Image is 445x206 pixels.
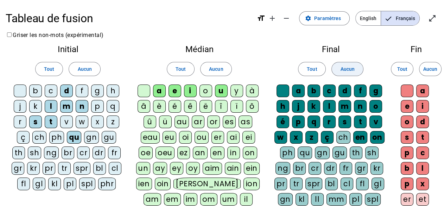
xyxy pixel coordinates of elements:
div: qu [67,131,81,144]
div: eau [141,131,160,144]
button: Aucun [331,62,363,76]
div: w [76,116,88,128]
div: th [350,146,362,159]
div: h [276,100,289,113]
div: cl [341,177,353,190]
div: on [370,131,384,144]
div: au [174,116,189,128]
div: e [401,100,413,113]
div: fl [356,177,369,190]
div: gn [315,146,330,159]
span: Aucun [340,65,354,73]
div: kl [295,193,308,206]
div: v [60,116,73,128]
div: fr [108,146,121,159]
div: phr [98,177,116,190]
div: gu [332,146,347,159]
div: ü [159,116,172,128]
div: f [354,85,367,97]
div: ein [244,162,260,175]
div: g [369,85,382,97]
div: ai [227,131,240,144]
div: l [323,100,336,113]
div: l [45,100,57,113]
div: um [220,193,237,206]
div: aim [203,162,222,175]
div: c [45,85,57,97]
div: pr [274,177,287,190]
div: [PERSON_NAME] [173,177,241,190]
div: en [353,131,367,144]
div: ç [321,131,333,144]
div: ch [336,131,350,144]
div: ph [280,146,295,159]
div: o [369,100,382,113]
div: as [239,116,252,128]
div: ey [170,162,183,175]
div: ien [136,177,152,190]
span: Français [381,11,419,25]
h1: Tableau de fusion [6,7,251,30]
div: im [184,193,197,206]
div: b [401,162,413,175]
div: th [12,146,25,159]
span: Paramètres [314,14,341,23]
button: Augmenter la taille de la police [265,11,279,25]
button: Tout [391,62,413,76]
div: à [246,85,259,97]
div: s [29,116,42,128]
mat-icon: add [268,14,276,23]
div: j [292,100,305,113]
div: i [416,100,429,113]
div: g [91,85,104,97]
div: p [91,100,104,113]
div: spr [305,177,322,190]
div: m [338,100,351,113]
div: e [169,85,181,97]
div: kr [27,162,40,175]
div: ou [195,131,209,144]
div: x [91,116,104,128]
span: Tout [307,65,317,73]
div: a [153,85,166,97]
div: es [223,116,236,128]
div: d [416,116,429,128]
div: gr [12,162,24,175]
mat-icon: settings [305,15,311,21]
button: Tout [298,62,326,76]
div: er [211,131,224,144]
div: ch [32,131,46,144]
div: gn [84,131,99,144]
div: om [200,193,217,206]
div: ç [17,131,30,144]
div: c [416,146,429,159]
div: a [292,85,305,97]
div: r [323,116,336,128]
div: qu [298,146,312,159]
div: ô [246,100,259,113]
div: gn [278,193,293,206]
div: y [230,85,243,97]
div: s [401,131,413,144]
div: b [29,85,42,97]
mat-icon: format_size [257,14,265,23]
div: ar [192,116,204,128]
div: er [401,193,413,206]
div: oe [139,146,153,159]
div: ay [153,162,167,175]
div: kr [370,162,383,175]
div: ph [49,131,64,144]
div: x [290,131,303,144]
span: English [356,11,381,25]
div: pl [349,193,362,206]
div: gl [371,177,384,190]
button: Entrer en plein écran [425,11,439,25]
div: an [193,146,208,159]
h2: Initial [11,45,125,54]
div: ng [275,162,290,175]
div: k [307,100,320,113]
div: br [62,146,74,159]
div: oy [186,162,200,175]
div: il [240,193,253,206]
div: tr [58,162,71,175]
